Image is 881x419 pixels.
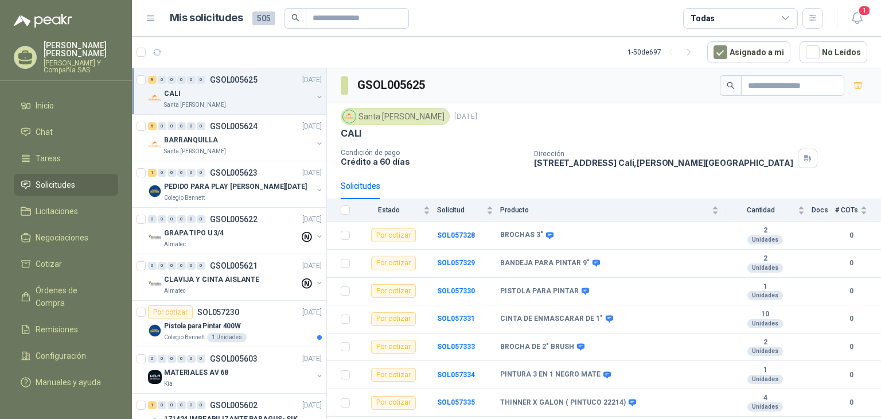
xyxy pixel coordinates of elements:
[800,41,867,63] button: No Leídos
[302,261,322,271] p: [DATE]
[36,231,88,244] span: Negociaciones
[148,184,162,198] img: Company Logo
[164,228,224,239] p: GRAPA TIPO U 3/4
[167,401,176,409] div: 0
[177,122,186,130] div: 0
[158,355,166,363] div: 0
[148,370,162,384] img: Company Logo
[36,323,78,336] span: Remisiones
[148,215,157,223] div: 0
[210,355,258,363] p: GSOL005603
[437,315,475,323] a: SOL057331
[148,169,157,177] div: 1
[835,313,867,324] b: 0
[177,169,186,177] div: 0
[167,215,176,223] div: 0
[534,150,793,158] p: Dirección
[371,228,416,242] div: Por cotizar
[177,355,186,363] div: 0
[291,14,299,22] span: search
[158,122,166,130] div: 0
[835,370,867,381] b: 0
[148,119,324,156] a: 5 0 0 0 0 0 GSOL005624[DATE] Company LogoBARRANQUILLASanta [PERSON_NAME]
[726,226,805,235] b: 2
[726,366,805,375] b: 1
[148,212,324,249] a: 0 0 0 0 0 0 GSOL005622[DATE] Company LogoGRAPA TIPO U 3/4Almatec
[207,333,247,342] div: 1 Unidades
[148,324,162,337] img: Company Logo
[177,76,186,84] div: 0
[36,376,101,389] span: Manuales y ayuda
[148,166,324,203] a: 1 0 0 0 0 0 GSOL005623[DATE] Company LogoPEDIDO PARA PLAY [PERSON_NAME][DATE]Colegio Bennett
[177,215,186,223] div: 0
[148,231,162,245] img: Company Logo
[164,135,218,146] p: BARRANQUILLA
[302,354,322,364] p: [DATE]
[341,149,525,157] p: Condición de pago
[197,215,205,223] div: 0
[726,206,796,214] span: Cantidad
[14,14,72,28] img: Logo peakr
[747,263,783,273] div: Unidades
[747,402,783,412] div: Unidades
[164,321,241,332] p: Pistola para Pintar 400W
[167,355,176,363] div: 0
[132,301,326,347] a: Por cotizarSOL057230[DATE] Company LogoPistola para Pintar 400WColegio Bennett1 Unidades
[167,76,176,84] div: 0
[187,76,196,84] div: 0
[371,257,416,270] div: Por cotizar
[167,169,176,177] div: 0
[170,10,243,26] h1: Mis solicitudes
[437,259,475,267] a: SOL057329
[14,200,118,222] a: Licitaciones
[847,8,867,29] button: 1
[210,169,258,177] p: GSOL005623
[44,60,118,73] p: [PERSON_NAME] Y Compañía SAS
[747,319,783,328] div: Unidades
[36,284,107,309] span: Órdenes de Compra
[858,5,871,16] span: 1
[302,307,322,318] p: [DATE]
[727,82,735,90] span: search
[437,371,475,379] a: SOL057334
[187,401,196,409] div: 0
[500,398,626,408] b: THINNER X GALON ( PINTUCO 22214)
[747,347,783,356] div: Unidades
[835,230,867,241] b: 0
[454,111,477,122] p: [DATE]
[341,108,450,125] div: Santa [PERSON_NAME]
[158,76,166,84] div: 0
[164,274,259,285] p: CLAVIJA Y CINTA AISLANTE
[437,199,500,222] th: Solicitud
[148,91,162,105] img: Company Logo
[500,231,543,240] b: BROCHAS 3"
[343,110,356,123] img: Company Logo
[36,99,54,112] span: Inicio
[302,168,322,179] p: [DATE]
[437,231,475,239] a: SOL057328
[164,181,307,192] p: PEDIDO PARA PLAY [PERSON_NAME][DATE]
[210,401,258,409] p: GSOL005602
[14,174,118,196] a: Solicitudes
[726,199,812,222] th: Cantidad
[177,262,186,270] div: 0
[197,76,205,84] div: 0
[187,122,196,130] div: 0
[164,193,205,203] p: Colegio Bennett
[158,401,166,409] div: 0
[36,152,61,165] span: Tareas
[148,401,157,409] div: 1
[14,253,118,275] a: Cotizar
[164,147,226,156] p: Santa [PERSON_NAME]
[164,240,186,249] p: Almatec
[371,396,416,410] div: Por cotizar
[437,343,475,351] a: SOL057333
[14,280,118,314] a: Órdenes de Compra
[437,398,475,406] b: SOL057335
[707,41,790,63] button: Asignado a mi
[302,121,322,132] p: [DATE]
[437,206,484,214] span: Solicitud
[341,127,361,139] p: CALI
